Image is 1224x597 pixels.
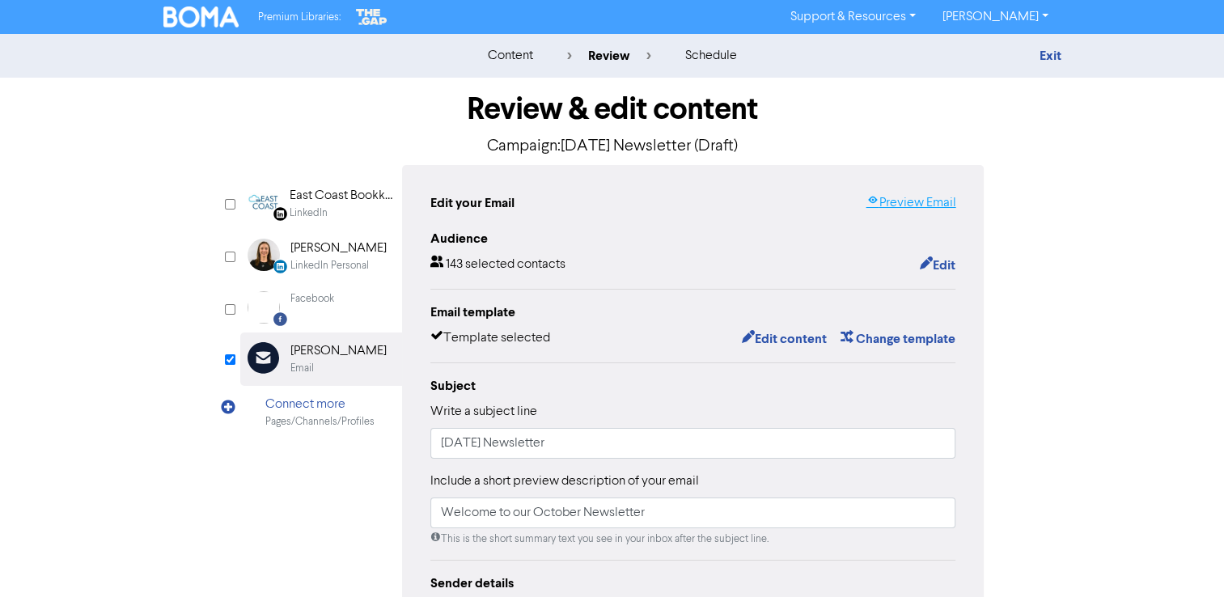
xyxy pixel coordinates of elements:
h1: Review & edit content [240,91,985,128]
div: Connect morePages/Channels/Profiles [240,386,402,438]
div: East Coast Bookkeeping and Business Solutions [290,186,393,205]
div: schedule [684,46,736,66]
div: Facebook [290,291,334,307]
div: content [487,46,532,66]
div: LinkedIn Personal [290,258,369,273]
div: Subject [430,376,956,396]
button: Edit content [740,328,827,349]
div: Email template [430,303,956,322]
div: review [566,46,650,66]
div: Linkedin East Coast Bookkeeping and Business SolutionsLinkedIn [240,177,402,230]
a: [PERSON_NAME] [929,4,1061,30]
img: LinkedinPersonal [248,239,280,271]
div: Sender details [430,574,956,593]
div: Connect more [265,395,375,414]
div: Template selected [430,328,550,349]
img: Linkedin [248,186,279,218]
button: Change template [839,328,955,349]
label: Write a subject line [430,402,537,421]
p: Campaign: [DATE] Newsletter (Draft) [240,134,985,159]
div: This is the short summary text you see in your inbox after the subject line. [430,531,956,547]
a: Support & Resources [777,4,929,30]
img: Facebook [248,291,280,324]
div: [PERSON_NAME] [290,239,387,258]
div: 143 selected contacts [430,255,565,276]
label: Include a short preview description of your email [430,472,699,491]
div: LinkedIn [290,205,328,221]
div: Pages/Channels/Profiles [265,414,375,430]
a: Preview Email [866,193,955,213]
div: Facebook Facebook [240,282,402,332]
div: Edit your Email [430,193,515,213]
div: [PERSON_NAME] [290,341,387,361]
div: [PERSON_NAME]Email [240,332,402,385]
div: LinkedinPersonal [PERSON_NAME]LinkedIn Personal [240,230,402,282]
img: BOMA Logo [163,6,239,28]
button: Edit [918,255,955,276]
a: Exit [1039,48,1061,64]
span: Premium Libraries: [258,12,341,23]
img: The Gap [354,6,389,28]
div: Audience [430,229,956,248]
div: Email [290,361,314,376]
iframe: Chat Widget [1143,519,1224,597]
